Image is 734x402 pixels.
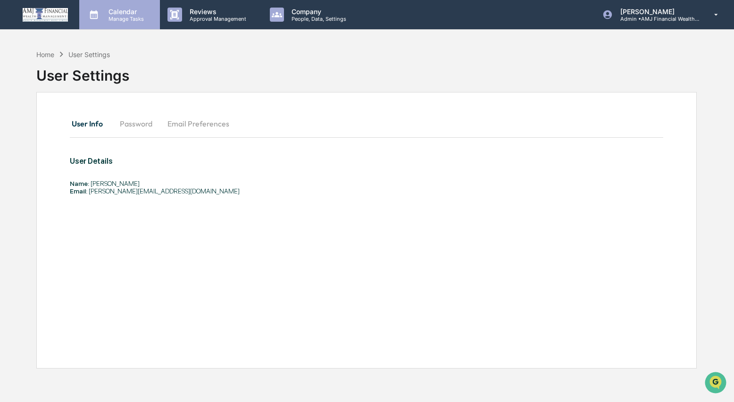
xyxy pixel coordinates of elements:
div: secondary tabs example [70,112,663,135]
p: Manage Tasks [101,16,149,22]
div: [PERSON_NAME] [70,180,545,187]
div: 🔎 [9,138,17,145]
img: 1746055101610-c473b297-6a78-478c-a979-82029cc54cd1 [9,72,26,89]
button: Password [112,112,160,135]
p: Calendar [101,8,149,16]
div: User Settings [68,50,110,59]
button: Start new chat [160,75,172,86]
button: Email Preferences [160,112,237,135]
p: People, Data, Settings [284,16,351,22]
div: User Settings [36,59,129,84]
span: Preclearance [19,119,61,128]
div: 🖐️ [9,120,17,127]
div: User Details [70,157,545,166]
a: 🗄️Attestations [65,115,121,132]
p: Company [284,8,351,16]
p: Approval Management [182,16,251,22]
img: logo [23,8,68,22]
a: Powered byPylon [67,159,114,167]
div: 🗄️ [68,120,76,127]
p: Admin • AMJ Financial Wealth Management [613,16,701,22]
div: Home [36,50,54,59]
div: We're available if you need us! [32,82,119,89]
p: How can we help? [9,20,172,35]
a: 🖐️Preclearance [6,115,65,132]
p: Reviews [182,8,251,16]
p: [PERSON_NAME] [613,8,701,16]
div: [PERSON_NAME][EMAIL_ADDRESS][DOMAIN_NAME] [70,187,545,195]
span: Data Lookup [19,137,59,146]
span: Name: [70,180,89,187]
span: Attestations [78,119,117,128]
div: Start new chat [32,72,155,82]
span: Email: [70,187,87,195]
button: User Info [70,112,112,135]
iframe: Open customer support [704,371,729,396]
a: 🔎Data Lookup [6,133,63,150]
span: Pylon [94,160,114,167]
